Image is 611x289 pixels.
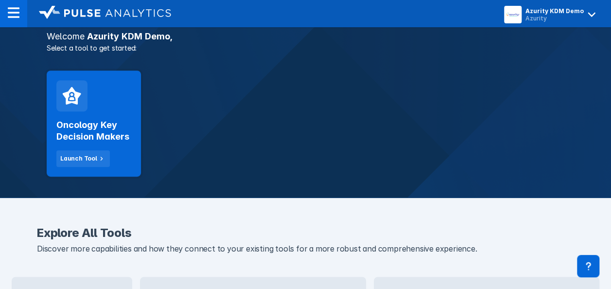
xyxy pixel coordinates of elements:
div: Launch Tool [60,154,97,163]
a: logo [27,6,171,21]
h2: Explore All Tools [37,227,574,239]
img: logo [39,6,171,19]
p: Discover more capabilities and how they connect to your existing tools for a more robust and comp... [37,243,574,255]
a: Oncology Key Decision MakersLaunch Tool [47,71,141,177]
p: Select a tool to get started: [41,43,570,53]
button: Launch Tool [56,150,110,167]
h3: Azurity KDM Demo , [41,32,570,41]
h2: Oncology Key Decision Makers [56,119,131,143]
span: Welcome [47,31,85,41]
img: menu--horizontal.svg [8,7,19,18]
div: Contact Support [577,255,599,277]
div: Azurity [525,15,584,22]
div: Azurity KDM Demo [525,7,584,15]
img: menu button [506,8,520,21]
